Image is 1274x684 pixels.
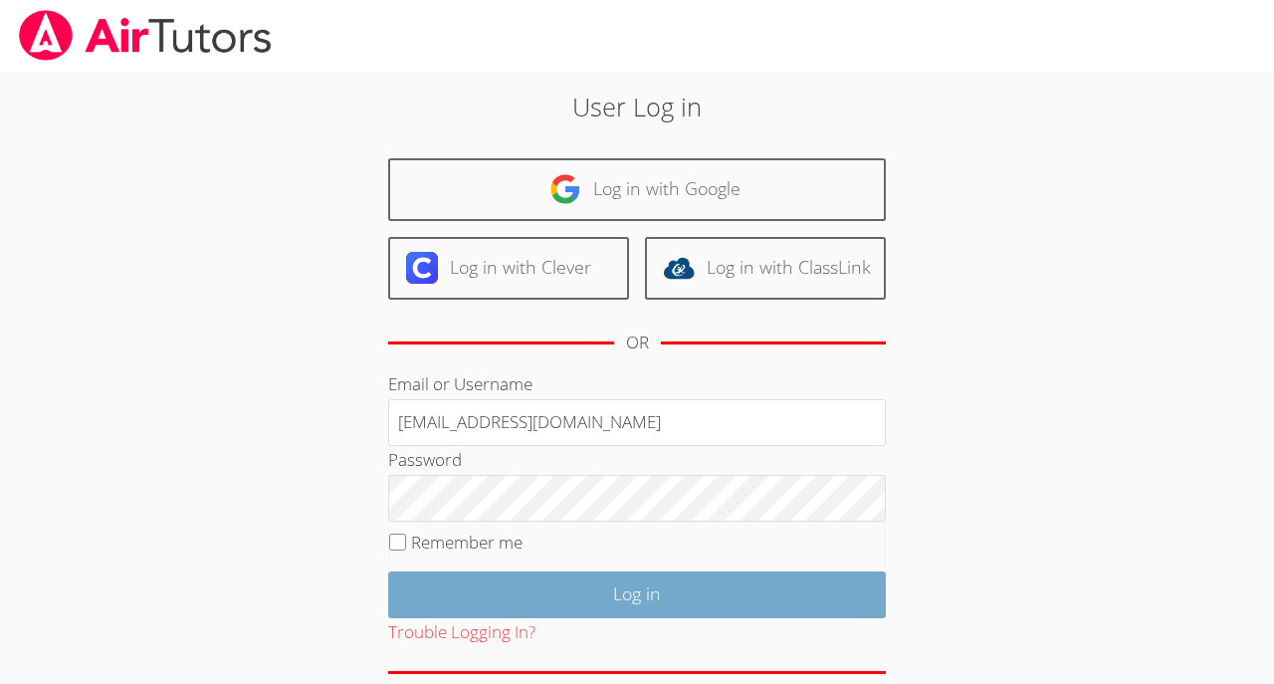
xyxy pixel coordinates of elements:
img: google-logo-50288ca7cdecda66e5e0955fdab243c47b7ad437acaf1139b6f446037453330a.svg [549,173,581,205]
img: clever-logo-6eab21bc6e7a338710f1a6ff85c0baf02591cd810cc4098c63d3a4b26e2feb20.svg [406,252,438,284]
label: Remember me [411,531,523,554]
a: Log in with Clever [388,237,629,300]
div: OR [626,329,649,357]
button: Trouble Logging In? [388,618,535,647]
input: Log in [388,571,886,618]
h2: User Log in [293,88,980,125]
img: airtutors_banner-c4298cdbf04f3fff15de1276eac7730deb9818008684d7c2e4769d2f7ddbe033.png [17,10,274,61]
img: classlink-logo-d6bb404cc1216ec64c9a2012d9dc4662098be43eaf13dc465df04b49fa7ab582.svg [663,252,695,284]
label: Password [388,448,462,471]
a: Log in with Google [388,158,886,221]
label: Email or Username [388,372,532,395]
a: Log in with ClassLink [645,237,886,300]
